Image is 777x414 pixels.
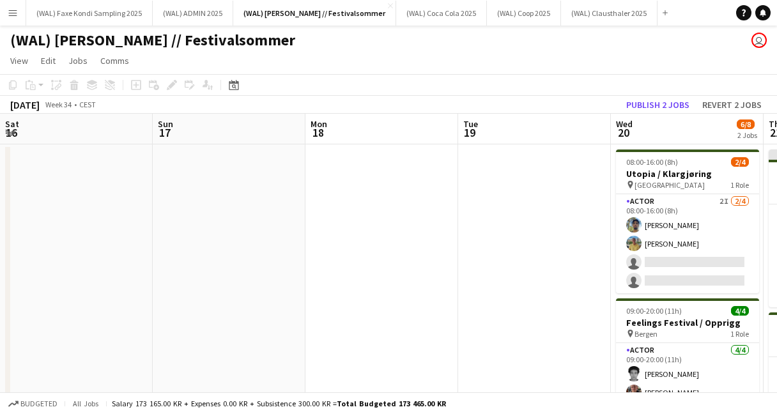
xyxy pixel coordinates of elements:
[737,119,755,129] span: 6/8
[309,125,327,140] span: 18
[100,55,129,66] span: Comms
[616,194,759,293] app-card-role: Actor2I2/408:00-16:00 (8h)[PERSON_NAME][PERSON_NAME]
[635,180,705,190] span: [GEOGRAPHIC_DATA]
[614,125,633,140] span: 20
[616,168,759,180] h3: Utopia / Klargjøring
[731,306,749,316] span: 4/4
[616,317,759,328] h3: Feelings Festival / Opprigg
[737,130,757,140] div: 2 Jobs
[311,118,327,130] span: Mon
[79,100,96,109] div: CEST
[68,55,88,66] span: Jobs
[233,1,396,26] button: (WAL) [PERSON_NAME] // Festivalsommer
[41,55,56,66] span: Edit
[5,52,33,69] a: View
[626,306,682,316] span: 09:00-20:00 (11h)
[751,33,767,48] app-user-avatar: Fredrik Næss
[6,397,59,411] button: Budgeted
[461,125,478,140] span: 19
[337,399,446,408] span: Total Budgeted 173 465.00 KR
[10,98,40,111] div: [DATE]
[730,180,749,190] span: 1 Role
[635,329,658,339] span: Bergen
[70,399,101,408] span: All jobs
[10,55,28,66] span: View
[697,96,767,113] button: Revert 2 jobs
[26,1,153,26] button: (WAL) Faxe Kondi Sampling 2025
[95,52,134,69] a: Comms
[5,118,19,130] span: Sat
[616,118,633,130] span: Wed
[730,329,749,339] span: 1 Role
[20,399,58,408] span: Budgeted
[626,157,678,167] span: 08:00-16:00 (8h)
[731,157,749,167] span: 2/4
[112,399,446,408] div: Salary 173 165.00 KR + Expenses 0.00 KR + Subsistence 300.00 KR =
[36,52,61,69] a: Edit
[3,125,19,140] span: 16
[487,1,561,26] button: (WAL) Coop 2025
[621,96,695,113] button: Publish 2 jobs
[153,1,233,26] button: (WAL) ADMIN 2025
[158,118,173,130] span: Sun
[42,100,74,109] span: Week 34
[10,31,295,50] h1: (WAL) [PERSON_NAME] // Festivalsommer
[616,149,759,293] app-job-card: 08:00-16:00 (8h)2/4Utopia / Klargjøring [GEOGRAPHIC_DATA]1 RoleActor2I2/408:00-16:00 (8h)[PERSON_...
[63,52,93,69] a: Jobs
[463,118,478,130] span: Tue
[561,1,658,26] button: (WAL) Clausthaler 2025
[396,1,487,26] button: (WAL) Coca Cola 2025
[156,125,173,140] span: 17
